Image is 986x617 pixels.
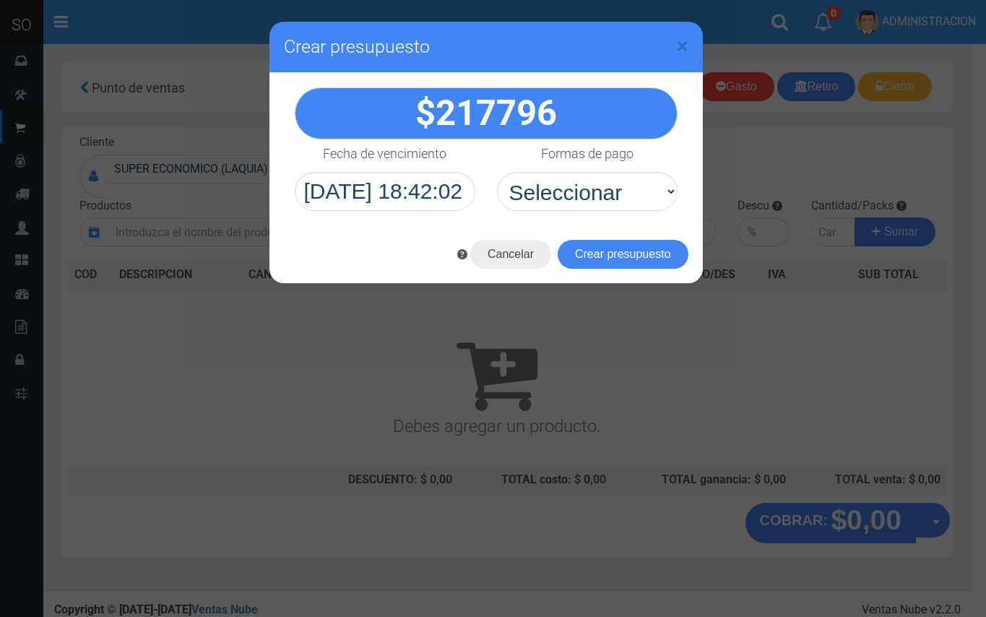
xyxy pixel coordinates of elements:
h3: Crear presupuesto [284,36,688,58]
h4: Fecha de vencimiento [323,147,446,161]
h4: Formas de pago [541,147,633,161]
span: 217796 [436,92,557,134]
button: Cancelar [470,240,551,269]
button: Close [676,35,688,58]
span: × [676,33,688,60]
strong: $ [415,92,557,134]
button: Crear presupuesto [558,240,688,269]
